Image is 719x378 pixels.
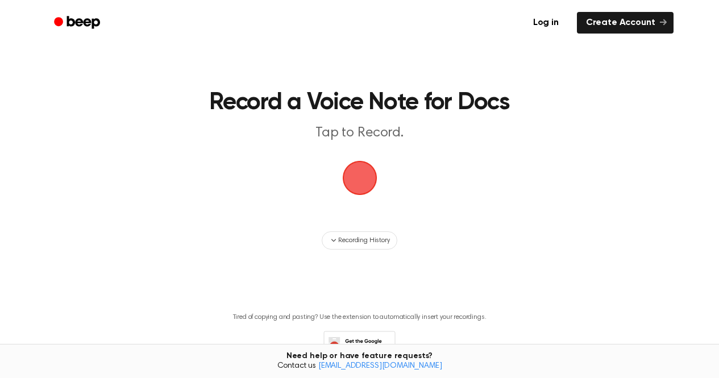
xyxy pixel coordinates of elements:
p: Tap to Record. [142,124,578,143]
span: Contact us [7,362,712,372]
p: Tired of copying and pasting? Use the extension to automatically insert your recordings. [233,313,487,322]
span: Recording History [338,235,389,246]
a: Log in [522,10,570,36]
a: Create Account [577,12,674,34]
button: Beep Logo [343,161,377,195]
button: Recording History [322,231,397,250]
a: Beep [46,12,110,34]
h1: Record a Voice Note for Docs [123,91,596,115]
a: [EMAIL_ADDRESS][DOMAIN_NAME] [318,362,442,370]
